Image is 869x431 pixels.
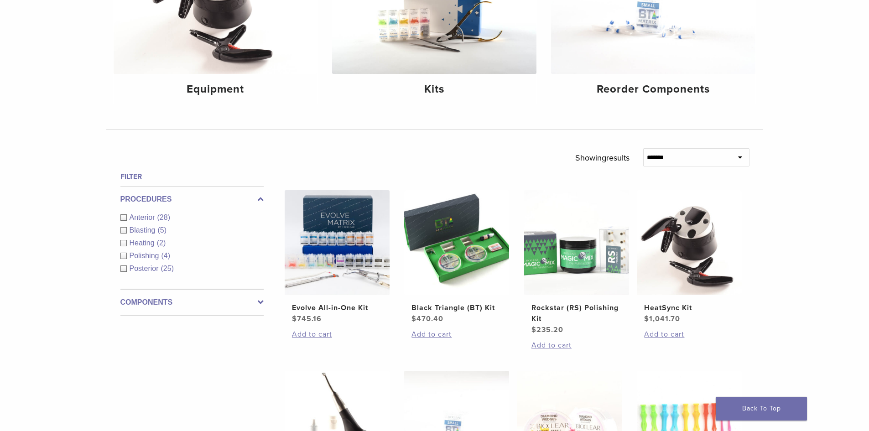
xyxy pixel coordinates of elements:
[575,148,630,167] p: Showing results
[524,190,630,335] a: Rockstar (RS) Polishing KitRockstar (RS) Polishing Kit $235.20
[130,265,161,272] span: Posterior
[285,190,390,295] img: Evolve All-in-One Kit
[558,81,748,98] h4: Reorder Components
[411,314,416,323] span: $
[120,297,264,308] label: Components
[130,239,157,247] span: Heating
[339,81,529,98] h4: Kits
[637,190,742,295] img: HeatSync Kit
[531,325,563,334] bdi: 235.20
[716,397,807,421] a: Back To Top
[120,171,264,182] h4: Filter
[411,314,443,323] bdi: 470.40
[292,314,297,323] span: $
[404,190,510,324] a: Black Triangle (BT) KitBlack Triangle (BT) Kit $470.40
[292,314,322,323] bdi: 745.16
[644,329,734,340] a: Add to cart: “HeatSync Kit”
[531,302,622,324] h2: Rockstar (RS) Polishing Kit
[157,213,170,221] span: (28)
[284,190,390,324] a: Evolve All-in-One KitEvolve All-in-One Kit $745.16
[157,239,166,247] span: (2)
[120,194,264,205] label: Procedures
[636,190,743,324] a: HeatSync KitHeatSync Kit $1,041.70
[130,252,161,260] span: Polishing
[531,340,622,351] a: Add to cart: “Rockstar (RS) Polishing Kit”
[531,325,536,334] span: $
[524,190,629,295] img: Rockstar (RS) Polishing Kit
[161,252,170,260] span: (4)
[292,329,382,340] a: Add to cart: “Evolve All-in-One Kit”
[411,329,502,340] a: Add to cart: “Black Triangle (BT) Kit”
[157,226,167,234] span: (5)
[644,302,734,313] h2: HeatSync Kit
[404,190,509,295] img: Black Triangle (BT) Kit
[644,314,649,323] span: $
[411,302,502,313] h2: Black Triangle (BT) Kit
[161,265,174,272] span: (25)
[292,302,382,313] h2: Evolve All-in-One Kit
[121,81,311,98] h4: Equipment
[644,314,680,323] bdi: 1,041.70
[130,226,158,234] span: Blasting
[130,213,157,221] span: Anterior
